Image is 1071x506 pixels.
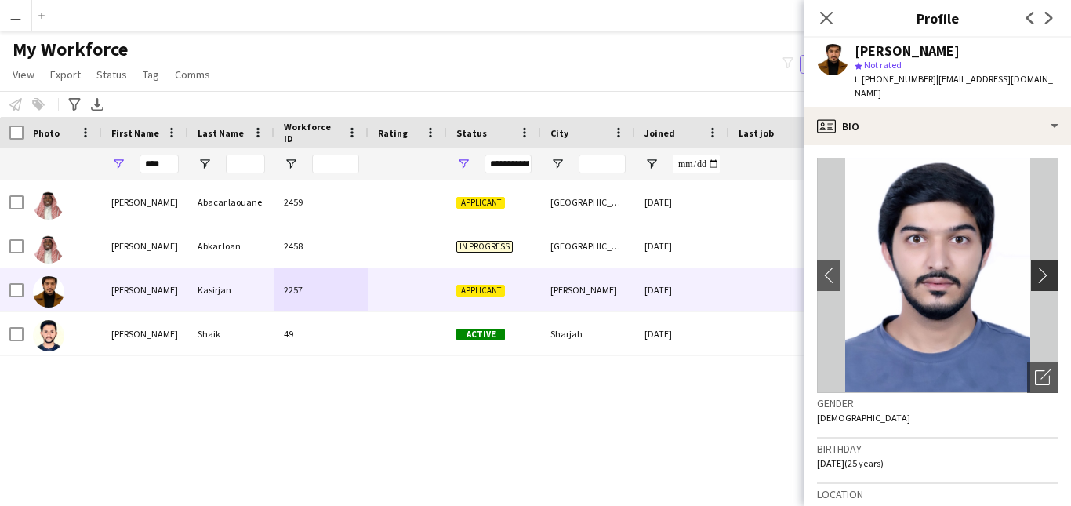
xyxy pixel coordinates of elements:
[136,64,165,85] a: Tag
[855,73,936,85] span: t. [PHONE_NUMBER]
[88,95,107,114] app-action-btn: Export XLSX
[635,268,729,311] div: [DATE]
[541,224,635,268] div: [GEOGRAPHIC_DATA]
[143,67,159,82] span: Tag
[90,64,133,85] a: Status
[1027,362,1058,393] div: Open photos pop-in
[102,224,188,268] div: [PERSON_NAME]
[456,241,513,253] span: In progress
[817,396,1058,410] h3: Gender
[188,224,274,268] div: Abkar loan
[644,127,675,139] span: Joined
[33,320,64,351] img: Umar Shaik
[817,158,1058,393] img: Crew avatar or photo
[817,487,1058,501] h3: Location
[456,127,487,139] span: Status
[456,197,505,209] span: Applicant
[855,44,960,58] div: [PERSON_NAME]
[635,224,729,268] div: [DATE]
[541,268,635,311] div: [PERSON_NAME]
[188,180,274,224] div: Abacar laouane
[274,268,368,311] div: 2257
[33,188,64,220] img: Oumar Abacar laouane
[804,107,1071,145] div: Bio
[140,155,179,173] input: First Name Filter Input
[198,157,212,171] button: Open Filter Menu
[312,155,359,173] input: Workforce ID Filter Input
[13,38,128,61] span: My Workforce
[800,55,878,74] button: Everyone2,367
[855,73,1053,99] span: | [EMAIL_ADDRESS][DOMAIN_NAME]
[644,157,659,171] button: Open Filter Menu
[635,180,729,224] div: [DATE]
[33,232,64,264] img: Oumar Abkar loan
[50,67,81,82] span: Export
[550,127,568,139] span: City
[541,180,635,224] div: [GEOGRAPHIC_DATA]
[673,155,720,173] input: Joined Filter Input
[102,180,188,224] div: [PERSON_NAME]
[188,268,274,311] div: Kasirjan
[65,95,84,114] app-action-btn: Advanced filters
[817,442,1058,456] h3: Birthday
[817,412,910,424] span: [DEMOGRAPHIC_DATA]
[198,127,244,139] span: Last Name
[456,329,505,340] span: Active
[102,268,188,311] div: [PERSON_NAME]
[635,312,729,355] div: [DATE]
[13,67,34,82] span: View
[169,64,216,85] a: Comms
[33,127,60,139] span: Photo
[579,155,626,173] input: City Filter Input
[111,127,159,139] span: First Name
[541,312,635,355] div: Sharjah
[284,121,340,144] span: Workforce ID
[456,285,505,297] span: Applicant
[274,312,368,355] div: 49
[456,157,470,171] button: Open Filter Menu
[111,157,125,171] button: Open Filter Menu
[864,59,902,71] span: Not rated
[274,180,368,224] div: 2459
[550,157,565,171] button: Open Filter Menu
[188,312,274,355] div: Shaik
[274,224,368,268] div: 2458
[226,155,265,173] input: Last Name Filter Input
[44,64,87,85] a: Export
[33,276,64,308] img: Umar Kasirjan
[284,157,298,171] button: Open Filter Menu
[804,8,1071,28] h3: Profile
[739,127,774,139] span: Last job
[6,64,41,85] a: View
[378,127,408,139] span: Rating
[96,67,127,82] span: Status
[102,312,188,355] div: [PERSON_NAME]
[175,67,210,82] span: Comms
[817,457,884,469] span: [DATE] (25 years)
